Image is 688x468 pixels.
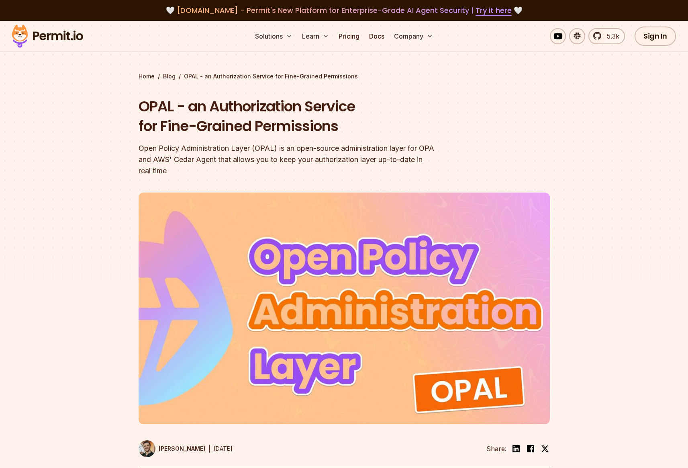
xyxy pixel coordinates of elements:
[8,23,87,50] img: Permit logo
[511,444,521,454] img: linkedin
[391,28,436,44] button: Company
[139,440,205,457] a: [PERSON_NAME]
[541,445,549,453] img: twitter
[526,444,535,454] img: facebook
[588,28,625,44] a: 5.3k
[139,143,447,177] div: Open Policy Administration Layer (OPAL) is an open-source administration layer for OPA and AWS' C...
[635,27,676,46] a: Sign In
[486,444,506,454] li: Share:
[139,440,155,457] img: Daniel Bass
[214,445,233,452] time: [DATE]
[366,28,388,44] a: Docs
[163,72,176,80] a: Blog
[139,96,447,136] h1: OPAL - an Authorization Service for Fine-Grained Permissions
[299,28,332,44] button: Learn
[476,5,512,16] a: Try it here
[335,28,363,44] a: Pricing
[139,72,550,80] div: / /
[252,28,296,44] button: Solutions
[139,193,550,424] img: OPAL - an Authorization Service for Fine-Grained Permissions
[19,5,669,16] div: 🤍 🤍
[159,445,205,453] p: [PERSON_NAME]
[139,72,155,80] a: Home
[177,5,512,15] span: [DOMAIN_NAME] - Permit's New Platform for Enterprise-Grade AI Agent Security |
[602,31,619,41] span: 5.3k
[208,444,210,454] div: |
